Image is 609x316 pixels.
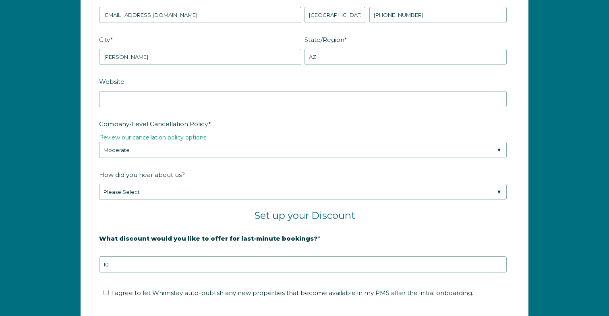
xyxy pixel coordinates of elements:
[304,33,344,46] span: State/Region
[99,248,225,256] strong: 20% is recommended, minimum of 10%
[99,235,318,242] strong: What discount would you like to offer for last-minute bookings?
[99,168,185,181] span: How did you hear about us?
[111,289,473,297] span: I agree to let Whimstay auto-publish any new properties that become available in my PMS after the...
[99,75,124,88] span: Website
[99,134,206,141] a: Review our cancellation policy options
[99,118,208,130] span: Company-Level Cancellation Policy
[99,33,110,46] span: City
[104,290,109,295] input: I agree to let Whimstay auto-publish any new properties that become available in my PMS after the...
[254,210,355,221] span: Set up your Discount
